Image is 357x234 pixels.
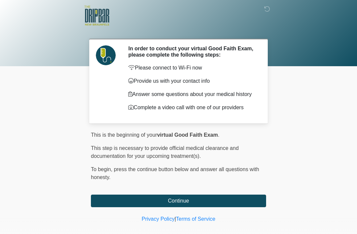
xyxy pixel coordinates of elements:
p: Complete a video call with one of our providers [128,104,256,112]
img: The DRIPBaR - New Braunfels Logo [84,5,109,26]
h2: In order to conduct your virtual Good Faith Exam, please complete the following steps: [128,45,256,58]
p: Please connect to Wi-Fi now [128,64,256,72]
p: Answer some questions about your medical history [128,90,256,98]
span: To begin, [91,166,114,172]
a: | [175,216,176,222]
p: Provide us with your contact info [128,77,256,85]
img: Agent Avatar [96,45,116,65]
a: Privacy Policy [142,216,175,222]
strong: virtual Good Faith Exam [157,132,218,138]
button: Continue [91,195,266,207]
span: press the continue button below and answer all questions with honesty. [91,166,259,180]
a: Terms of Service [176,216,215,222]
span: . [218,132,219,138]
span: This is the beginning of your [91,132,157,138]
span: This step is necessary to provide official medical clearance and documentation for your upcoming ... [91,145,239,159]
